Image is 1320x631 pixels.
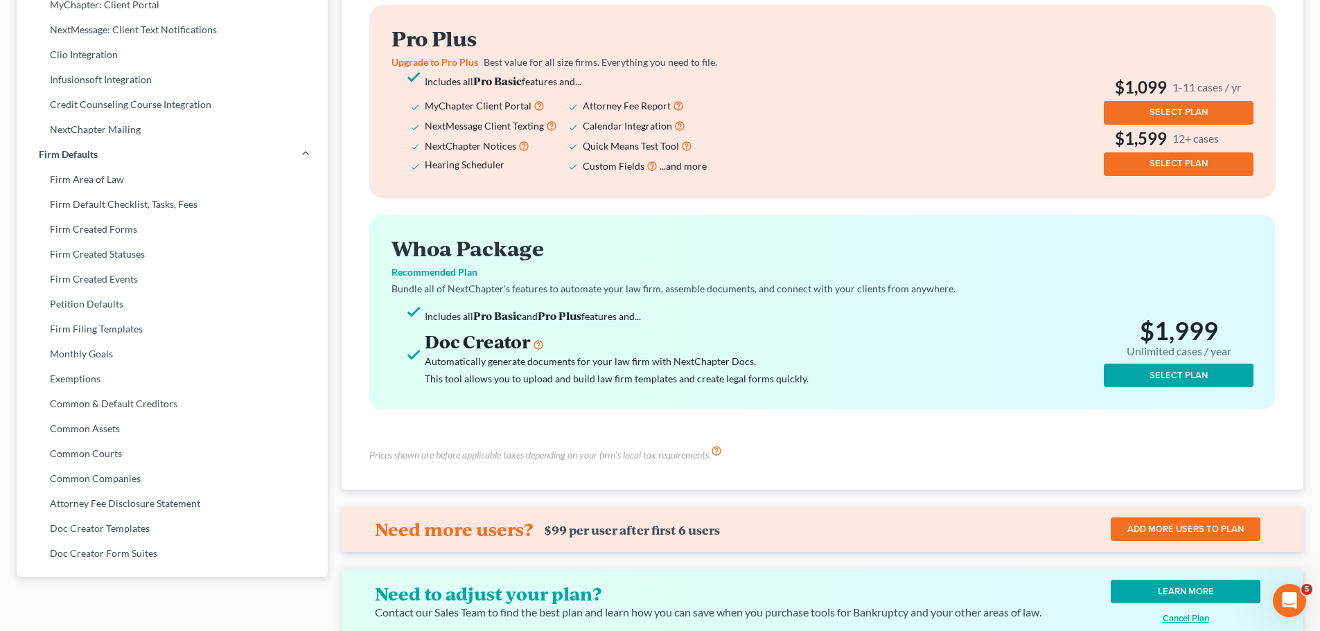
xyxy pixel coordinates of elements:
[583,160,644,172] span: Custom Fields
[17,541,328,566] a: Doc Creator Form Suites
[425,353,1025,370] div: Automatically generate documents for your law firm with NextChapter Docs.
[1150,158,1208,169] span: SELECT PLAN
[425,330,1025,353] h3: Doc Creator
[17,242,328,267] a: Firm Created Statuses
[391,282,1253,296] p: Bundle all of NextChapter’s features to automate your law firm, assemble documents, and connect w...
[544,523,720,537] div: $99 per user after first 6 users
[17,416,328,441] a: Common Assets
[1301,584,1312,595] span: 5
[1127,345,1231,358] small: Unlimited cases / year
[1104,152,1253,176] button: SELECT PLAN
[375,518,533,540] h4: Need more users?
[583,100,671,112] span: Attorney Fee Report
[1104,316,1253,361] h2: $1,999
[17,292,328,317] a: Petition Defaults
[17,466,328,491] a: Common Companies
[1150,370,1208,381] span: SELECT PLAN
[425,120,544,132] span: NextMessage Client Texting
[375,605,1043,621] div: Contact our Sales Team to find the best plan and learn how you can save when you purchase tools f...
[1172,131,1219,145] small: 12+ cases
[425,159,504,170] span: Hearing Scheduler
[17,217,328,242] a: Firm Created Forms
[17,391,328,416] a: Common & Default Creditors
[1273,584,1306,617] iframe: Intercom live chat
[17,192,328,217] a: Firm Default Checklist, Tasks, Fees
[1104,76,1253,98] h3: $1,099
[17,92,328,117] a: Credit Counseling Course Integration
[425,75,581,87] span: Includes all features and...
[660,160,707,172] span: ...and more
[1150,107,1208,118] span: SELECT PLAN
[1111,517,1260,541] a: ADD MORE USERS TO PLAN
[17,366,328,391] a: Exemptions
[1172,80,1241,94] small: 1-11 cases / yr
[484,56,717,68] span: Best value for all size firms. Everything you need to file.
[425,100,531,112] span: MyChapter Client Portal
[583,140,679,152] span: Quick Means Test Tool
[17,142,328,167] a: Firm Defaults
[1111,580,1260,603] a: LEARN MORE
[473,308,522,323] strong: Pro Basic
[473,73,522,88] strong: Pro Basic
[1111,614,1260,623] button: Cancel Plan
[17,17,328,42] a: NextMessage: Client Text Notifications
[369,448,711,462] h6: Prices shown are before applicable taxes depending on your firm’s local tax requirements.
[391,56,478,68] span: Upgrade to Pro Plus
[425,370,1025,387] div: This tool allows you to upload and build law firm templates and create legal forms quickly.
[391,237,1253,260] h2: Whoa Package
[17,67,328,92] a: Infusionsoft Integration
[17,441,328,466] a: Common Courts
[17,341,328,366] a: Monthly Goals
[17,42,328,67] a: Clio Integration
[1104,364,1253,387] button: SELECT PLAN
[375,583,1032,605] h4: Need to adjust your plan?
[425,140,516,152] span: NextChapter Notices
[39,148,98,161] span: Firm Defaults
[583,120,672,132] span: Calendar Integration
[1104,101,1253,125] button: SELECT PLAN
[17,167,328,192] a: Firm Area of Law
[391,265,1253,279] p: Recommended Plan
[425,307,1025,325] li: Includes all and features and...
[391,27,746,50] h2: Pro Plus
[17,117,328,142] a: NextChapter Mailing
[1163,613,1209,624] u: Cancel Plan
[1104,127,1253,150] h3: $1,599
[17,491,328,516] a: Attorney Fee Disclosure Statement
[17,317,328,341] a: Firm Filing Templates
[538,308,581,323] strong: Pro Plus
[17,516,328,541] a: Doc Creator Templates
[17,267,328,292] a: Firm Created Events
